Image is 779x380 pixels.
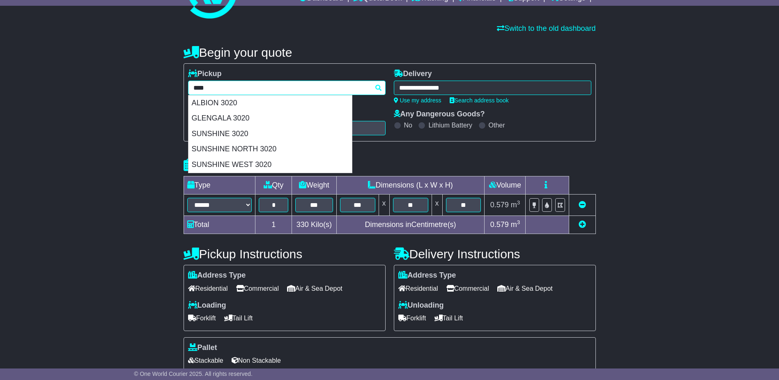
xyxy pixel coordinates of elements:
td: x [432,195,442,216]
span: Commercial [446,282,489,295]
label: Address Type [188,271,246,280]
span: Forklift [188,312,216,324]
span: Non Stackable [232,354,281,367]
span: Residential [188,282,228,295]
span: Tail Lift [224,312,253,324]
label: Address Type [398,271,456,280]
span: Air & Sea Depot [287,282,342,295]
div: ALBION 3020 [188,95,352,111]
label: Delivery [394,70,432,79]
h4: Begin your quote [184,46,596,59]
span: m [511,220,520,229]
a: Add new item [579,220,586,229]
span: Residential [398,282,438,295]
label: Lithium Battery [428,121,472,129]
span: Forklift [398,312,426,324]
td: Dimensions (L x W x H) [336,176,485,195]
td: 1 [255,216,292,234]
td: Total [184,216,255,234]
div: SUNSHINE 3020 [188,126,352,142]
a: Switch to the old dashboard [497,24,595,32]
label: Loading [188,301,226,310]
a: Search address book [450,97,509,104]
td: x [379,195,389,216]
span: Commercial [236,282,279,295]
span: Stackable [188,354,223,367]
sup: 3 [517,219,520,225]
h4: Delivery Instructions [394,247,596,261]
div: SUNSHINE NORTH 3020 [188,141,352,157]
sup: 3 [517,199,520,206]
span: © One World Courier 2025. All rights reserved. [134,371,253,377]
span: m [511,201,520,209]
label: Unloading [398,301,444,310]
td: Weight [292,176,337,195]
h4: Package details | [184,158,287,172]
td: Type [184,176,255,195]
label: No [404,121,412,129]
a: Use my address [394,97,441,104]
a: Remove this item [579,201,586,209]
div: GLENGALA 3020 [188,111,352,126]
td: Dimensions in Centimetre(s) [336,216,485,234]
td: Volume [485,176,526,195]
h4: Pickup Instructions [184,247,386,261]
td: Qty [255,176,292,195]
td: Kilo(s) [292,216,337,234]
span: Air & Sea Depot [497,282,553,295]
span: 0.579 [490,220,509,229]
span: Tail Lift [434,312,463,324]
label: Pallet [188,343,217,352]
label: Other [489,121,505,129]
span: 0.579 [490,201,509,209]
label: Any Dangerous Goods? [394,110,485,119]
span: 330 [296,220,309,229]
div: SUNSHINE WEST 3020 [188,157,352,173]
label: Pickup [188,70,222,79]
